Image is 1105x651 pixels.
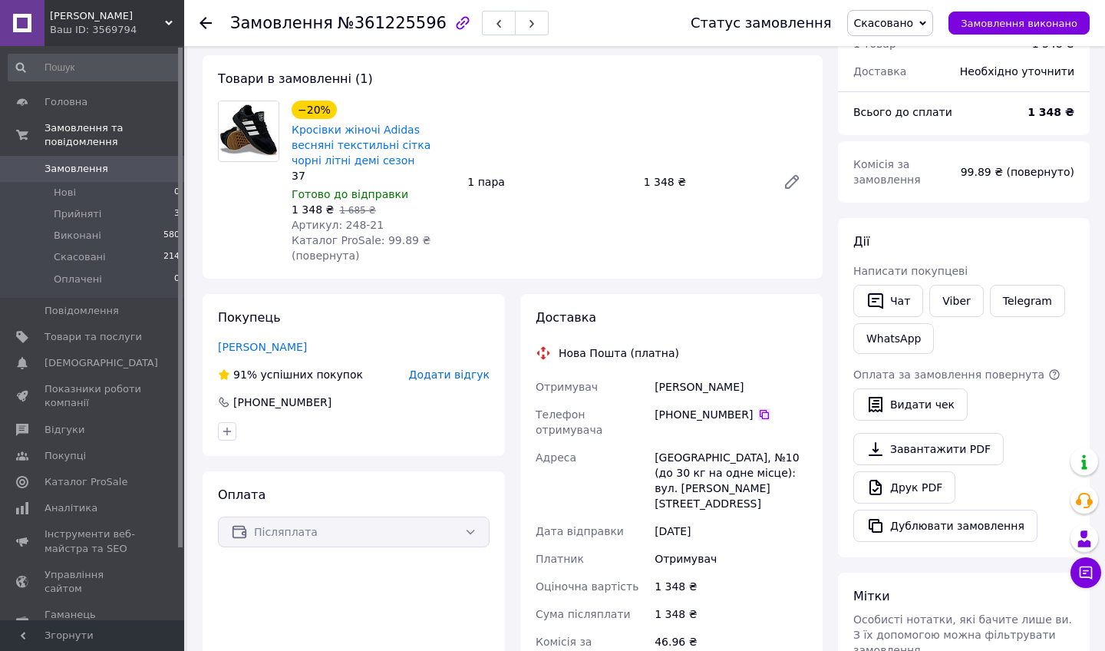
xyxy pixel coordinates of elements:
input: Пошук [8,54,181,81]
span: №361225596 [338,14,447,32]
span: Оплата [218,487,266,502]
span: Відгуки [45,423,84,437]
div: успішних покупок [218,367,363,382]
span: 0 [174,186,180,200]
div: 1 348 ₴ [638,171,770,193]
a: Telegram [990,285,1065,317]
span: Доставка [536,310,596,325]
span: Покупці [45,449,86,463]
span: 214 [163,250,180,264]
button: Чат з покупцем [1070,557,1101,588]
span: Сума післяплати [536,608,631,620]
div: [GEOGRAPHIC_DATA], №10 (до 30 кг на одне місце): вул. [PERSON_NAME][STREET_ADDRESS] [651,444,810,517]
div: 1 348 ₴ [651,573,810,600]
span: Оплата за замовлення повернута [853,368,1044,381]
span: Замовлення та повідомлення [45,121,184,149]
span: 1 товар [853,38,896,50]
span: Інструменти веб-майстра та SEO [45,527,142,555]
div: [PERSON_NAME] [651,373,810,401]
span: 1 348 ₴ [292,203,334,216]
div: 1 348 ₴ [651,600,810,628]
div: −20% [292,101,337,119]
div: Повернутися назад [200,15,212,31]
span: Дії [853,234,869,249]
div: [DATE] [651,517,810,545]
div: Ваш ID: 3569794 [50,23,184,37]
div: Необхідно уточнити [951,55,1084,88]
span: Всього до сплати [853,106,952,118]
span: Аналітика [45,501,97,515]
span: Управління сайтом [45,568,142,596]
span: Дата відправки [536,525,624,537]
img: Кросівки жіночі Adidas весняні текстильні сітка чорні літні демі сезон [219,101,279,161]
a: WhatsApp [853,323,934,354]
span: Додати відгук [409,368,490,381]
a: Завантажити PDF [853,433,1004,465]
a: Viber [929,285,983,317]
span: 99.89 ₴ (повернуто) [961,166,1074,178]
span: Доставка [853,65,906,78]
a: Друк PDF [853,471,955,504]
button: Видати чек [853,388,968,421]
button: Замовлення виконано [948,12,1090,35]
div: 1 пара [461,171,637,193]
div: Отримувач [651,545,810,573]
span: Товари в замовленні (1) [218,71,373,86]
span: 91% [233,368,257,381]
span: Оплачені [54,273,102,286]
span: [DEMOGRAPHIC_DATA] [45,356,158,370]
span: 1 685 ₴ [339,205,375,216]
span: Повідомлення [45,304,119,318]
span: Готово до відправки [292,188,408,200]
span: Замовлення [230,14,333,32]
span: Показники роботи компанії [45,382,142,410]
span: Покупець [218,310,281,325]
span: Скасовані [54,250,106,264]
span: Каталог ProSale: 99.89 ₴ (повернута) [292,234,430,262]
div: [PHONE_NUMBER] [655,407,807,422]
span: Комісія за замовлення [853,158,921,186]
b: 1 348 ₴ [1027,106,1074,118]
span: Замовлення виконано [961,18,1077,29]
a: Редагувати [777,167,807,197]
span: 580 [163,229,180,243]
span: Нові [54,186,76,200]
span: 0 [174,273,180,286]
span: Скасовано [854,17,914,29]
span: 3 [174,207,180,221]
span: Отримувач [536,381,598,393]
span: Адреса [536,451,576,464]
span: Товари та послуги [45,330,142,344]
div: Нова Пошта (платна) [555,345,683,361]
span: Виконані [54,229,101,243]
span: Написати покупцеві [853,265,968,277]
span: Мітки [853,589,890,603]
span: Платник [536,553,584,565]
div: Статус замовлення [691,15,832,31]
span: Landy [50,9,165,23]
span: Прийняті [54,207,101,221]
div: [PHONE_NUMBER] [232,395,333,410]
a: [PERSON_NAME] [218,341,307,353]
span: Телефон отримувача [536,408,602,436]
a: Кросівки жіночі Adidas весняні текстильні сітка чорні літні демі сезон [292,124,430,167]
button: Чат [853,285,923,317]
span: Гаманець компанії [45,608,142,636]
span: Головна [45,95,87,109]
span: Артикул: 248-21 [292,219,384,231]
span: Замовлення [45,162,108,176]
span: Оціночна вартість [536,580,638,593]
button: Дублювати замовлення [853,510,1037,542]
div: 37 [292,168,455,183]
span: Каталог ProSale [45,475,127,489]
